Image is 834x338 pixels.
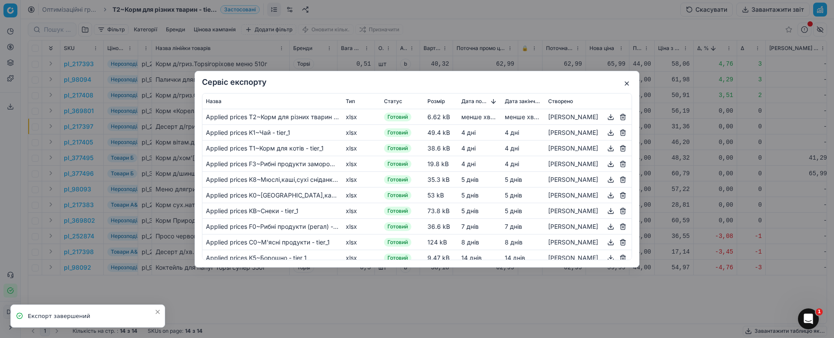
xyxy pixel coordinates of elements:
[548,252,628,263] div: [PERSON_NAME]
[384,128,411,137] span: Готовий
[461,207,479,214] span: 5 днів
[548,158,628,169] div: [PERSON_NAME]
[548,237,628,247] div: [PERSON_NAME]
[548,127,628,137] div: [PERSON_NAME]
[548,143,628,153] div: [PERSON_NAME]
[461,160,476,167] span: 4 днi
[489,97,498,105] button: Sorted by Дата початку descending
[206,253,339,262] div: Applied prices K5~Борошно - tier_1
[505,207,522,214] span: 5 днів
[505,160,519,167] span: 4 днi
[427,144,454,152] div: 38.6 kB
[384,113,411,121] span: Готовий
[202,78,632,86] h2: Сервіс експорту
[206,191,339,199] div: Applied prices K0~[GEOGRAPHIC_DATA],какао - tier_1
[206,159,339,168] div: Applied prices F3~Рибні продукти заморожені - tier_1
[505,97,541,104] span: Дата закінчення
[427,191,454,199] div: 53 kB
[427,238,454,246] div: 124 kB
[206,175,339,184] div: Applied prices K8~Мюслі,каші,сухі сніданки,пластівці - tier_1
[461,97,489,104] span: Дата початку
[505,222,522,230] span: 7 днів
[505,254,525,261] span: 14 днів
[505,144,519,151] span: 4 днi
[346,159,377,168] div: xlsx
[505,191,522,198] span: 5 днів
[427,175,454,184] div: 35.3 kB
[384,238,411,247] span: Готовий
[461,238,479,245] span: 8 днів
[427,222,454,231] div: 36.6 kB
[548,221,628,231] div: [PERSON_NAME]
[206,222,339,231] div: Applied prices F0~Рибні продукти (регал) - tier_1
[206,112,339,121] div: Applied prices T2~Корм для різних тварин - tier_1
[505,238,523,245] span: 8 днів
[346,175,377,184] div: xlsx
[346,191,377,199] div: xlsx
[346,97,355,104] span: Тип
[384,160,411,168] span: Готовий
[346,222,377,231] div: xlsx
[461,175,479,183] span: 5 днів
[427,112,454,121] div: 6.62 kB
[384,191,411,200] span: Готовий
[427,253,454,262] div: 9.47 kB
[427,128,454,137] div: 49.4 kB
[427,206,454,215] div: 73.8 kB
[505,113,551,120] span: менше хвилини
[461,222,479,230] span: 7 днів
[548,174,628,184] div: [PERSON_NAME]
[505,175,522,183] span: 5 днів
[548,205,628,216] div: [PERSON_NAME]
[548,190,628,200] div: [PERSON_NAME]
[384,144,411,153] span: Готовий
[206,206,339,215] div: Applied prices KB~Снеки - tier_1
[346,112,377,121] div: xlsx
[384,254,411,262] span: Готовий
[206,144,339,152] div: Applied prices T1~Корм для котів - tier_1
[461,254,482,261] span: 14 днів
[461,113,508,120] span: менше хвилини
[346,206,377,215] div: xlsx
[206,97,222,104] span: Назва
[384,207,411,215] span: Готовий
[346,253,377,262] div: xlsx
[427,97,445,104] span: Розмір
[798,308,819,329] iframe: Intercom live chat
[427,159,454,168] div: 19.8 kB
[346,128,377,137] div: xlsx
[346,144,377,152] div: xlsx
[346,238,377,246] div: xlsx
[206,128,339,137] div: Applied prices K1~Чай - tier_1
[206,238,339,246] div: Applied prices C0~М'ясні продукти - tier_1
[384,175,411,184] span: Готовий
[461,144,476,151] span: 4 днi
[548,111,628,122] div: [PERSON_NAME]
[384,97,402,104] span: Статус
[816,308,823,315] span: 1
[384,222,411,231] span: Готовий
[461,128,476,136] span: 4 днi
[548,97,573,104] span: Створено
[461,191,479,198] span: 5 днів
[505,128,519,136] span: 4 днi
